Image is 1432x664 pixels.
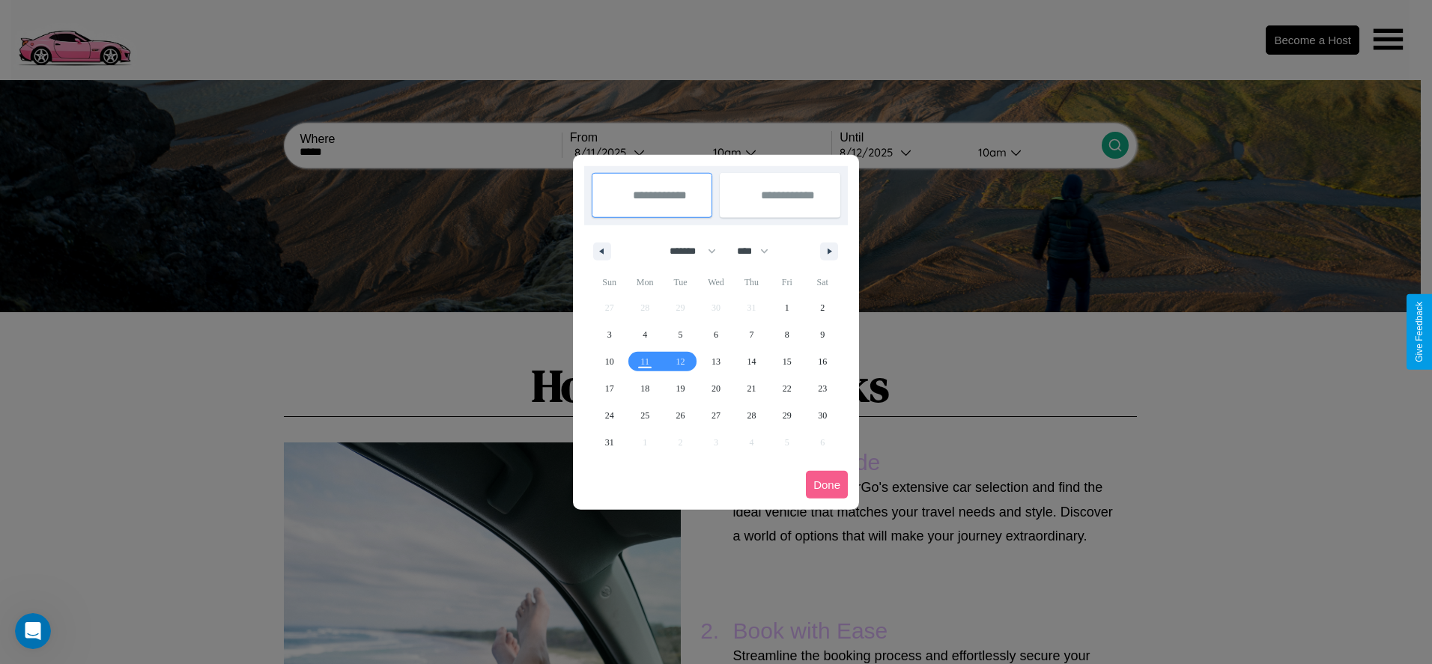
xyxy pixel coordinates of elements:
span: Fri [769,270,804,294]
span: Thu [734,270,769,294]
button: 29 [769,402,804,429]
span: 17 [605,375,614,402]
button: 28 [734,402,769,429]
button: 27 [698,402,733,429]
span: 12 [676,348,685,375]
button: Done [806,471,848,499]
span: Mon [627,270,662,294]
span: 3 [607,321,612,348]
button: 18 [627,375,662,402]
button: 11 [627,348,662,375]
button: 25 [627,402,662,429]
span: 5 [679,321,683,348]
span: 14 [747,348,756,375]
span: 19 [676,375,685,402]
span: 31 [605,429,614,456]
div: Give Feedback [1414,302,1425,362]
button: 3 [592,321,627,348]
button: 9 [805,321,840,348]
span: Wed [698,270,733,294]
button: 20 [698,375,733,402]
span: Tue [663,270,698,294]
button: 21 [734,375,769,402]
button: 13 [698,348,733,375]
span: 9 [820,321,825,348]
span: 25 [640,402,649,429]
span: 4 [643,321,647,348]
span: 10 [605,348,614,375]
span: 26 [676,402,685,429]
button: 10 [592,348,627,375]
button: 5 [663,321,698,348]
span: Sun [592,270,627,294]
button: 6 [698,321,733,348]
button: 7 [734,321,769,348]
button: 23 [805,375,840,402]
span: 11 [640,348,649,375]
span: 1 [785,294,789,321]
span: 22 [783,375,792,402]
button: 15 [769,348,804,375]
button: 2 [805,294,840,321]
button: 1 [769,294,804,321]
button: 4 [627,321,662,348]
span: 16 [818,348,827,375]
button: 30 [805,402,840,429]
span: 18 [640,375,649,402]
span: 20 [712,375,720,402]
button: 24 [592,402,627,429]
span: 23 [818,375,827,402]
iframe: Intercom live chat [15,613,51,649]
button: 19 [663,375,698,402]
button: 17 [592,375,627,402]
button: 22 [769,375,804,402]
button: 14 [734,348,769,375]
button: 31 [592,429,627,456]
span: 28 [747,402,756,429]
span: 30 [818,402,827,429]
button: 8 [769,321,804,348]
span: 13 [712,348,720,375]
span: 7 [749,321,753,348]
span: 29 [783,402,792,429]
span: 2 [820,294,825,321]
span: 21 [747,375,756,402]
span: 8 [785,321,789,348]
span: 6 [714,321,718,348]
button: 12 [663,348,698,375]
span: 15 [783,348,792,375]
span: 27 [712,402,720,429]
button: 26 [663,402,698,429]
span: 24 [605,402,614,429]
span: Sat [805,270,840,294]
button: 16 [805,348,840,375]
